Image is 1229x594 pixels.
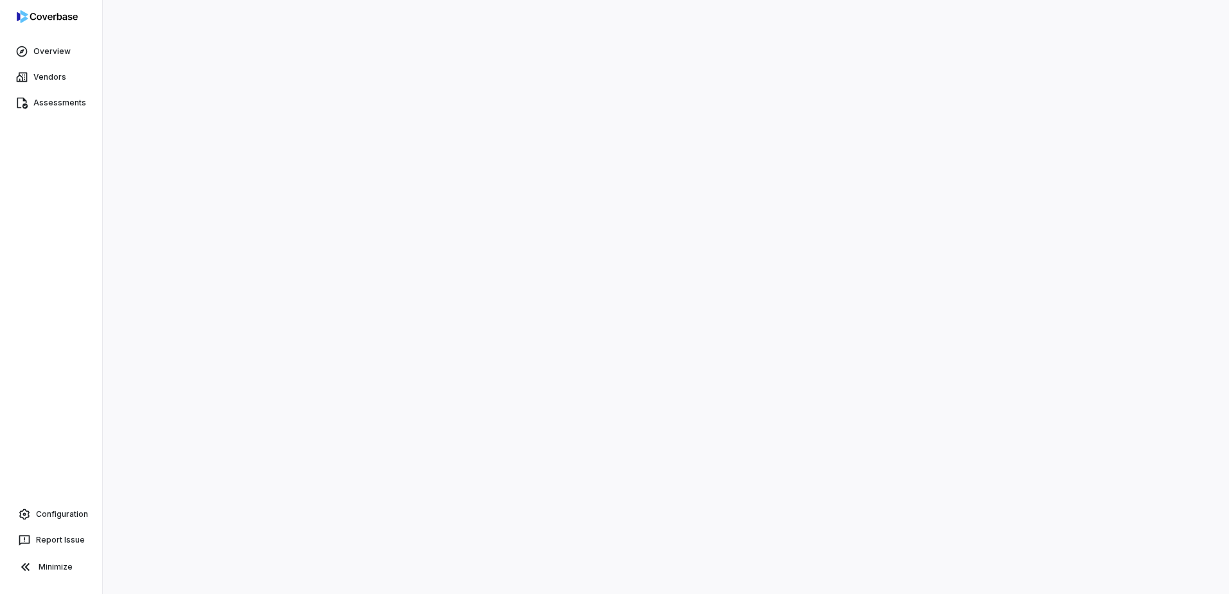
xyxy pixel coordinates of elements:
[3,66,100,89] a: Vendors
[5,554,97,580] button: Minimize
[3,91,100,114] a: Assessments
[3,40,100,63] a: Overview
[17,10,78,23] img: logo-D7KZi-bG.svg
[5,503,97,526] a: Configuration
[5,528,97,552] button: Report Issue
